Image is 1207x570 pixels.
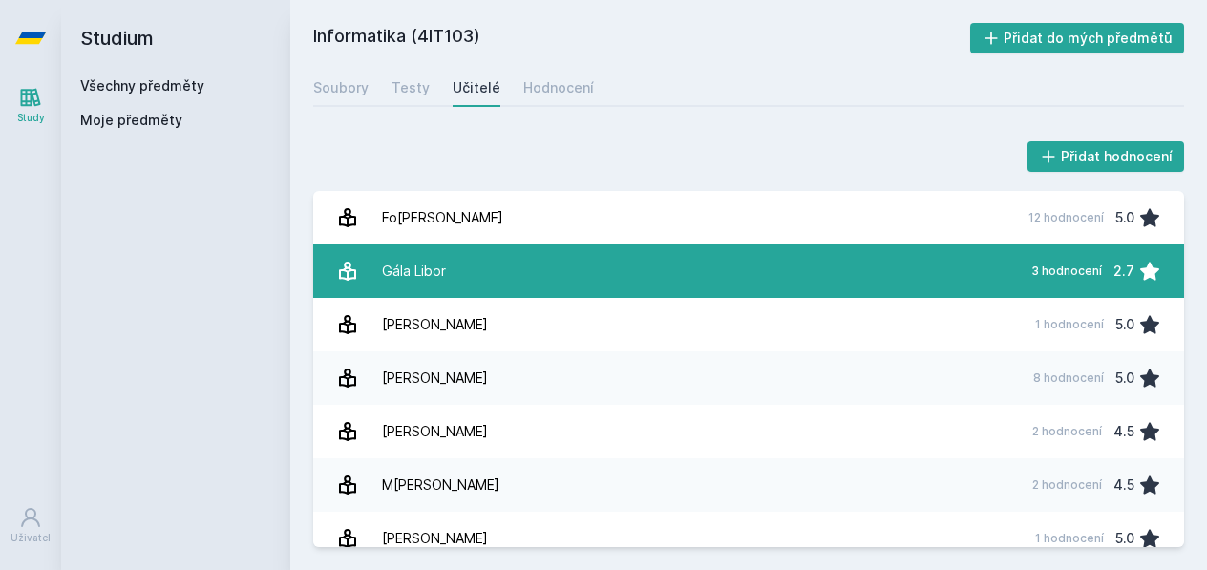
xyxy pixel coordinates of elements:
a: M[PERSON_NAME] 2 hodnocení 4.5 [313,458,1184,512]
div: [PERSON_NAME] [382,359,488,397]
div: Fo[PERSON_NAME] [382,199,503,237]
div: Hodnocení [523,78,594,97]
a: [PERSON_NAME] 1 hodnocení 5.0 [313,298,1184,351]
a: Study [4,76,57,135]
div: 12 hodnocení [1028,210,1104,225]
div: Testy [392,78,430,97]
a: Učitelé [453,69,500,107]
a: Gála Libor 3 hodnocení 2.7 [313,244,1184,298]
div: 1 hodnocení [1035,531,1104,546]
div: 2 hodnocení [1032,424,1102,439]
button: Přidat do mých předmětů [970,23,1185,53]
div: 5.0 [1115,519,1134,558]
div: [PERSON_NAME] [382,519,488,558]
div: 4.5 [1113,466,1134,504]
div: 2 hodnocení [1032,477,1102,493]
div: Study [17,111,45,125]
button: Přidat hodnocení [1027,141,1185,172]
h2: Informatika (4IT103) [313,23,970,53]
a: Fo[PERSON_NAME] 12 hodnocení 5.0 [313,191,1184,244]
div: 5.0 [1115,359,1134,397]
span: Moje předměty [80,111,182,130]
div: [PERSON_NAME] [382,306,488,344]
div: 5.0 [1115,199,1134,237]
div: [PERSON_NAME] [382,412,488,451]
a: Testy [392,69,430,107]
a: [PERSON_NAME] 2 hodnocení 4.5 [313,405,1184,458]
div: Učitelé [453,78,500,97]
a: Soubory [313,69,369,107]
div: 4.5 [1113,412,1134,451]
div: M[PERSON_NAME] [382,466,499,504]
a: Všechny předměty [80,77,204,94]
div: 5.0 [1115,306,1134,344]
div: Soubory [313,78,369,97]
a: Uživatel [4,496,57,555]
div: 3 hodnocení [1031,264,1102,279]
a: Hodnocení [523,69,594,107]
div: 1 hodnocení [1035,317,1104,332]
div: 2.7 [1113,252,1134,290]
div: Uživatel [11,531,51,545]
div: Gála Libor [382,252,446,290]
div: 8 hodnocení [1033,370,1104,386]
a: [PERSON_NAME] 1 hodnocení 5.0 [313,512,1184,565]
a: [PERSON_NAME] 8 hodnocení 5.0 [313,351,1184,405]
